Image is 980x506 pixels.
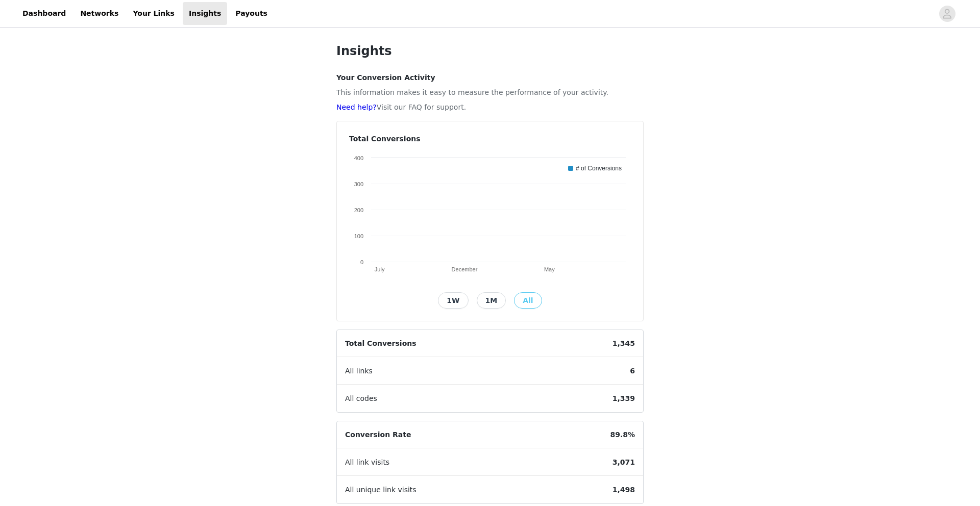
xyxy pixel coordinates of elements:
span: Conversion Rate [337,421,419,448]
span: All unique link visits [337,476,425,503]
text: # of Conversions [576,165,622,172]
a: Networks [74,2,125,25]
p: This information makes it easy to measure the performance of your activity. [336,87,644,98]
span: 89.8% [602,421,643,448]
span: 1,345 [604,330,643,357]
span: 1,498 [604,476,643,503]
a: Need help? [336,103,377,111]
span: All link visits [337,449,398,476]
a: Dashboard [16,2,72,25]
button: All [514,292,542,309]
text: 200 [354,207,363,213]
div: avatar [942,6,952,22]
span: 3,071 [604,449,643,476]
text: 0 [360,259,363,265]
button: 1M [477,292,506,309]
span: Total Conversions [337,330,425,357]
h4: Total Conversions [349,134,631,144]
text: 100 [354,233,363,239]
h4: Your Conversion Activity [336,72,644,83]
a: Your Links [127,2,181,25]
text: 300 [354,181,363,187]
span: 6 [622,358,643,385]
p: Visit our FAQ for support. [336,102,644,113]
text: 400 [354,155,363,161]
a: Insights [183,2,227,25]
a: Payouts [229,2,274,25]
text: December [452,266,478,272]
h1: Insights [336,42,644,60]
span: All codes [337,385,385,412]
span: All links [337,358,381,385]
text: July [375,266,385,272]
button: 1W [438,292,468,309]
span: 1,339 [604,385,643,412]
text: May [544,266,555,272]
